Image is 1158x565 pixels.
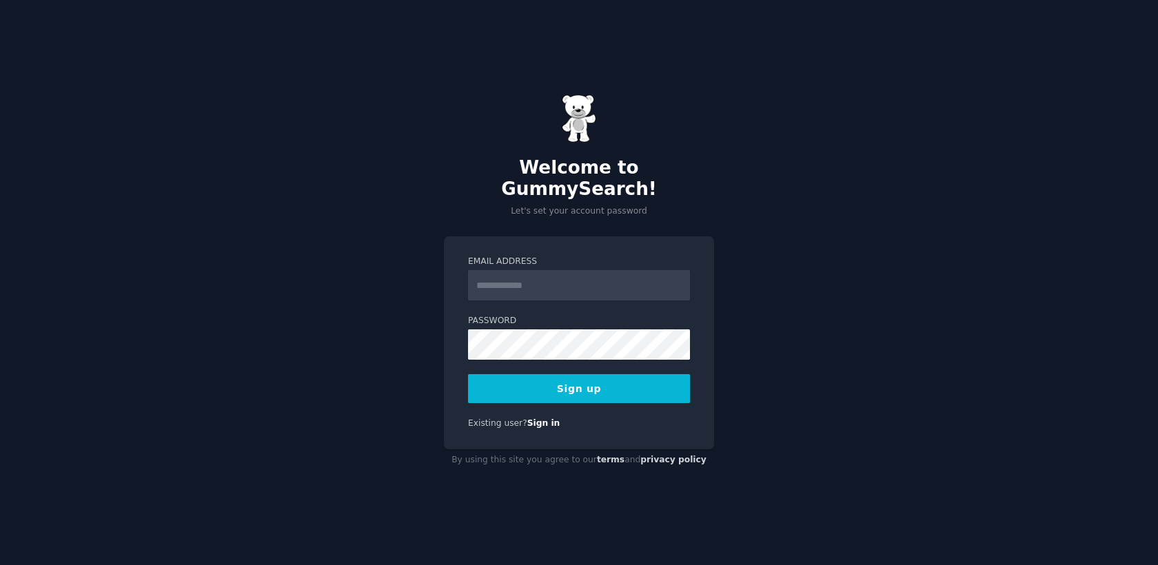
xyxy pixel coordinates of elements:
label: Password [468,315,690,327]
span: Existing user? [468,418,527,428]
img: Gummy Bear [562,94,596,143]
p: Let's set your account password [444,205,714,218]
a: terms [597,455,624,464]
label: Email Address [468,256,690,268]
button: Sign up [468,374,690,403]
a: Sign in [527,418,560,428]
h2: Welcome to GummySearch! [444,157,714,201]
a: privacy policy [640,455,707,464]
div: By using this site you agree to our and [444,449,714,471]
